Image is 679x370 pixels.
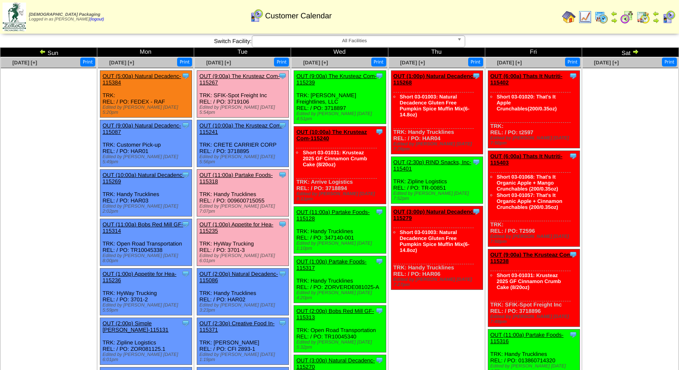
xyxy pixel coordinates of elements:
[296,241,385,251] div: Edited by [PERSON_NAME] [DATE] 1:10pm
[497,192,562,210] a: Short 03-01057: That's It Organic Apple + Cinnamon Crunchables (200/0.35oz)
[296,308,374,321] a: OUT (2:00p) Bobs Red Mill GF-115313
[400,94,469,118] a: Short 03-01003: Natural Decadence Gluten Free Pumpkin Spice Muffin Mix(6-14.8oz)
[497,60,522,66] a: [DATE] [+]
[653,17,659,24] img: arrowright.gif
[371,58,386,66] button: Print
[100,120,192,167] div: TRK: Customer Pick-up REL: / PO: HAR01
[653,10,659,17] img: arrowleft.gif
[391,157,483,204] div: TRK: Zipline Logistics REL: / PO: TR-00851
[199,303,289,313] div: Edited by [PERSON_NAME] [DATE] 3:23pm
[296,73,376,86] a: OUT (9:00a) The Krusteaz Com-115239
[250,9,263,23] img: calendarcustomer.gif
[562,10,576,24] img: home.gif
[375,257,384,266] img: Tooltip
[375,72,384,80] img: Tooltip
[294,71,386,124] div: TRK: [PERSON_NAME] Freightlines, LLC REL: / PO: 3718897
[303,60,328,66] span: [DATE] [+]
[490,153,562,166] a: OUT (6:00a) Thats It Nutriti-115403
[296,191,385,202] div: Edited by [PERSON_NAME] [DATE] 8:11pm
[375,306,384,315] img: Tooltip
[181,121,190,130] img: Tooltip
[296,290,385,301] div: Edited by [PERSON_NAME] [DATE] 4:20pm
[296,111,385,121] div: Edited by [PERSON_NAME] [DATE] 4:51pm
[102,253,192,263] div: Edited by [PERSON_NAME] [DATE] 8:00pm
[199,221,273,234] a: OUT (1:00p) Appetite for Hea-115235
[181,72,190,80] img: Tooltip
[620,10,634,24] img: calendarblend.gif
[274,58,289,66] button: Print
[393,73,475,86] a: OUT (1:00p) Natural Decadenc-115268
[278,171,287,179] img: Tooltip
[569,72,577,80] img: Tooltip
[611,17,618,24] img: arrowright.gif
[296,340,385,350] div: Edited by [PERSON_NAME] [DATE] 5:32pm
[199,253,289,263] div: Edited by [PERSON_NAME] [DATE] 6:01pm
[278,319,287,327] img: Tooltip
[199,172,273,185] a: OUT (11:00a) Partake Foods-115318
[100,170,192,217] div: TRK: Handy Trucklines REL: / PO: HAR03
[199,73,280,86] a: OUT (9:00a) The Krusteaz Com-115267
[393,159,472,172] a: OUT (2:30p) RIND Snacks, Inc-115401
[278,269,287,278] img: Tooltip
[565,58,580,66] button: Print
[199,271,278,283] a: OUT (2:00p) Natural Decadenc-115086
[197,269,289,315] div: TRK: Handy Trucklines REL: / PO: HAR02
[12,60,37,66] a: [DATE] [+]
[488,151,580,247] div: TRK: REL: / PO: T2596
[102,204,192,214] div: Edited by [PERSON_NAME] [DATE] 2:02pm
[97,48,194,57] td: Mon
[197,318,289,365] div: TRK: [PERSON_NAME] REL: / PO: CFI 2893-1
[291,48,388,57] td: Wed
[472,207,481,216] img: Tooltip
[102,221,183,234] a: OUT (11:00a) Bobs Red Mill GF-115314
[100,318,192,365] div: TRK: Zipline Logistics REL: / PO: ZOR081125.1
[90,17,104,22] a: (logout)
[294,127,386,204] div: TRK: Arrive Logistics REL: / PO: 3718894
[181,220,190,228] img: Tooltip
[0,48,97,57] td: Sun
[197,120,289,167] div: TRK: CRETE CARRIER CORP REL: / PO: 3718895
[393,142,483,152] div: Edited by [PERSON_NAME] [DATE] 7:26pm
[102,73,181,86] a: OUT (5:00a) Natural Decadenc-115384
[100,71,192,118] div: TRK: REL: / PO: FEDEX - RAF
[199,320,274,333] a: OUT (2:30p) Creative Food In-115371
[206,60,231,66] a: [DATE] [+]
[199,122,283,135] a: OUT (10:00a) The Krusteaz Com-115241
[181,319,190,327] img: Tooltip
[662,58,677,66] button: Print
[393,191,483,201] div: Edited by [PERSON_NAME] [DATE] 7:52pm
[278,220,287,228] img: Tooltip
[400,60,425,66] a: [DATE] [+]
[102,122,181,135] a: OUT (9:00a) Natural Decadenc-115087
[109,60,134,66] a: [DATE] [+]
[468,58,483,66] button: Print
[472,72,481,80] img: Tooltip
[294,207,386,254] div: TRK: Handy Trucklines REL: / PO: 347140-001
[594,60,619,66] a: [DATE] [+]
[256,36,454,46] span: All Facilities
[102,105,192,115] div: Edited by [PERSON_NAME] [DATE] 5:20pm
[488,71,580,148] div: TRK: REL: / PO: t2597
[199,352,289,362] div: Edited by [PERSON_NAME] [DATE] 1:19pm
[582,48,679,57] td: Sat
[100,219,192,266] div: TRK: Open Road Transportation REL: / PO: TR10045338
[662,10,676,24] img: calendarcustomer.gif
[294,256,386,303] div: TRK: Handy Trucklines REL: / PO: ZORVERDE081025-A
[490,314,580,324] div: Edited by [PERSON_NAME] [DATE] 7:49pm
[497,272,561,290] a: Short 03-01031: Krusteaz 2025 GF Cinnamon Crumb Cake (8/20oz)
[80,58,95,66] button: Print
[636,10,650,24] img: calendarinout.gif
[497,94,557,112] a: Short 03-01020: That's It Apple Crunchables(200/0.35oz)
[294,306,386,353] div: TRK: Open Road Transportation REL: / PO: TR10045340
[391,206,483,290] div: TRK: Handy Trucklines REL: / PO: HAR06
[569,250,577,259] img: Tooltip
[490,73,562,86] a: OUT (6:00a) Thats It Nutriti-115402
[490,136,580,146] div: Edited by [PERSON_NAME] [DATE] 7:50pm
[278,72,287,80] img: Tooltip
[278,121,287,130] img: Tooltip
